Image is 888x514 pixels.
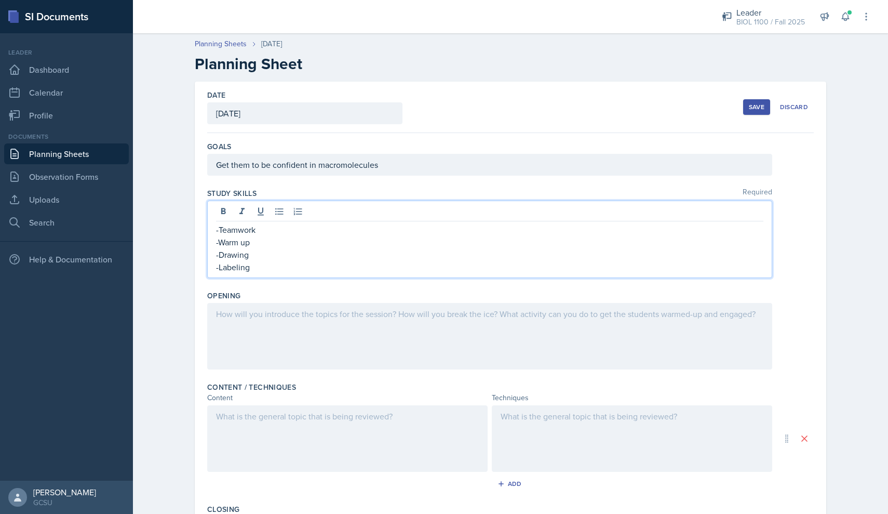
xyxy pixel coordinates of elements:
[4,212,129,233] a: Search
[4,105,129,126] a: Profile
[500,480,522,488] div: Add
[736,17,805,28] div: BIOL 1100 / Fall 2025
[749,103,764,111] div: Save
[780,103,808,111] div: Discard
[4,48,129,57] div: Leader
[207,141,232,152] label: Goals
[216,159,763,171] p: Get them to be confident in macromolecules
[207,90,225,100] label: Date
[4,132,129,141] div: Documents
[33,487,96,497] div: [PERSON_NAME]
[33,497,96,508] div: GCSU
[207,188,257,199] label: Study Skills
[492,392,772,403] div: Techniques
[743,188,772,199] span: Required
[4,166,129,187] a: Observation Forms
[4,59,129,80] a: Dashboard
[736,6,805,19] div: Leader
[216,261,763,273] p: -Labeling
[4,143,129,164] a: Planning Sheets
[774,99,814,115] button: Discard
[4,82,129,103] a: Calendar
[4,189,129,210] a: Uploads
[743,99,770,115] button: Save
[207,392,488,403] div: Content
[216,248,763,261] p: -Drawing
[261,38,282,49] div: [DATE]
[216,223,763,236] p: -Teamwork
[195,38,247,49] a: Planning Sheets
[4,249,129,270] div: Help & Documentation
[195,55,826,73] h2: Planning Sheet
[494,476,528,492] button: Add
[216,236,763,248] p: -Warm up
[207,291,240,301] label: Opening
[207,382,296,392] label: Content / Techniques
